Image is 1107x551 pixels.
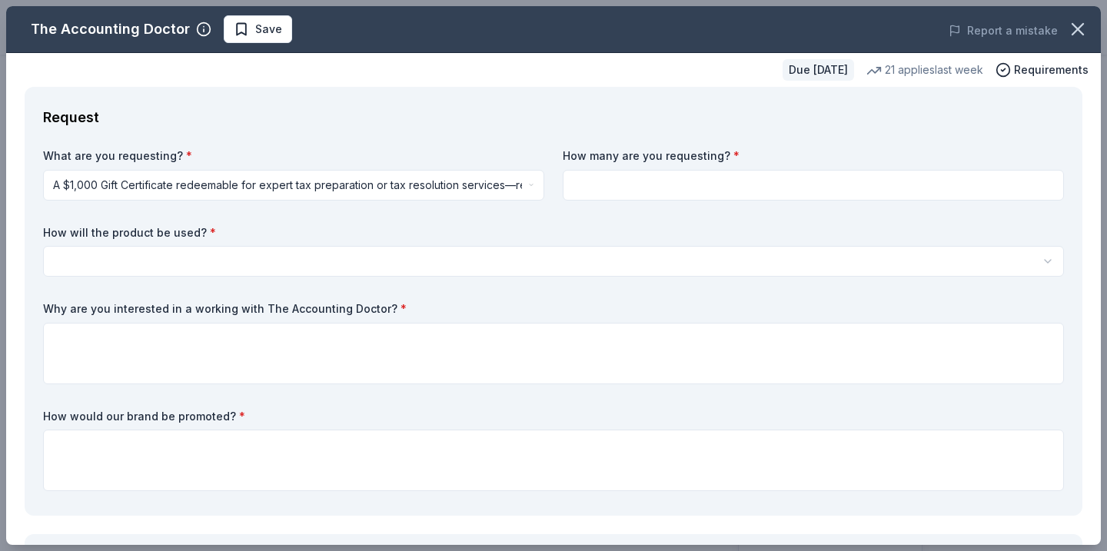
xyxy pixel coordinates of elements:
label: Why are you interested in a working with The Accounting Doctor? [43,301,1064,317]
label: What are you requesting? [43,148,544,164]
label: How will the product be used? [43,225,1064,241]
div: Due [DATE] [783,59,854,81]
div: The Accounting Doctor [31,17,190,41]
label: How many are you requesting? [563,148,1064,164]
button: Requirements [996,61,1089,79]
div: Request [43,105,1064,130]
span: Save [255,20,282,38]
span: Requirements [1014,61,1089,79]
div: 21 applies last week [866,61,983,79]
label: How would our brand be promoted? [43,409,1064,424]
button: Save [224,15,292,43]
button: Report a mistake [949,22,1058,40]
